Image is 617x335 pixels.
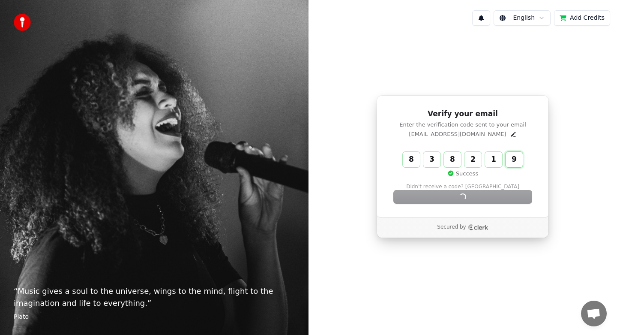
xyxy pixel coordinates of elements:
p: Enter the verification code sent to your email [394,121,532,129]
p: Success [447,170,478,178]
p: [EMAIL_ADDRESS][DOMAIN_NAME] [409,130,506,138]
footer: Plato [14,313,295,321]
p: Secured by [437,224,466,231]
a: Clerk logo [468,224,488,230]
input: Enter verification code [403,152,540,167]
button: Edit [510,131,517,138]
img: youka [14,14,31,31]
div: Open chat [581,301,607,326]
h1: Verify your email [394,109,532,119]
button: Add Credits [554,10,610,26]
p: “ Music gives a soul to the universe, wings to the mind, flight to the imagination and life to ev... [14,285,295,309]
